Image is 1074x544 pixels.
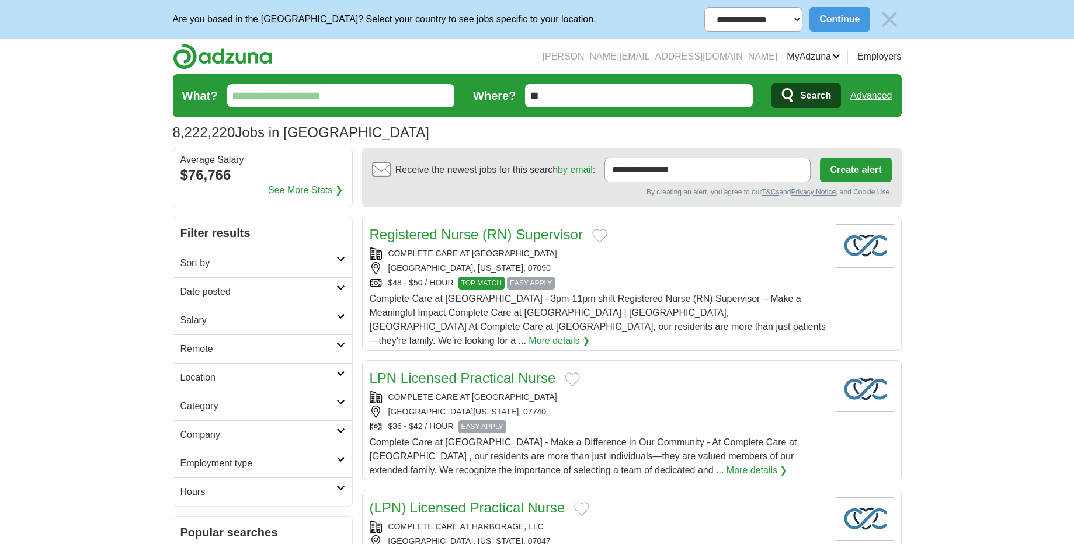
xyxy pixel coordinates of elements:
[370,406,826,418] div: [GEOGRAPHIC_DATA][US_STATE], 07740
[473,87,516,104] label: Where?
[180,155,345,165] div: Average Salary
[565,372,580,386] button: Add to favorite jobs
[180,485,336,499] h2: Hours
[370,277,826,290] div: $48 - $50 / HOUR
[850,84,892,107] a: Advanced
[836,497,894,541] img: Company logo
[507,277,555,290] span: EASY APPLY
[173,217,352,249] h2: Filter results
[370,262,826,274] div: [GEOGRAPHIC_DATA], [US_STATE], 07090
[173,449,352,477] a: Employment type
[820,158,891,182] button: Create alert
[370,370,556,386] a: LPN Licensed Practical Nurse
[173,334,352,363] a: Remote
[173,306,352,334] a: Salary
[592,229,607,243] button: Add to favorite jobs
[180,285,336,299] h2: Date posted
[180,456,336,470] h2: Employment type
[180,524,345,541] h2: Popular searches
[836,224,894,268] img: Company logo
[173,12,596,26] p: Are you based in the [GEOGRAPHIC_DATA]? Select your country to see jobs specific to your location.
[395,163,595,177] span: Receive the newest jobs for this search :
[180,399,336,413] h2: Category
[370,420,826,433] div: $36 - $42 / HOUR
[173,277,352,306] a: Date posted
[836,368,894,412] img: Company logo
[180,371,336,385] h2: Location
[558,165,593,175] a: by email
[370,247,826,260] div: COMPLETE CARE AT [GEOGRAPHIC_DATA]
[173,477,352,506] a: Hours
[173,249,352,277] a: Sort by
[787,50,840,64] a: MyAdzuna
[173,420,352,449] a: Company
[727,463,788,477] a: More details ❯
[762,188,779,196] a: T&Cs
[574,502,589,516] button: Add to favorite jobs
[180,428,336,442] h2: Company
[529,334,590,348] a: More details ❯
[458,420,506,433] span: EASY APPLY
[180,165,345,186] div: $76,766
[800,84,831,107] span: Search
[370,294,826,346] span: Complete Care at [GEOGRAPHIC_DATA] - 3pm-11pm shift Registered Nurse (RN) Supervisor – Make a Mea...
[180,256,336,270] h2: Sort by
[791,188,836,196] a: Privacy Notice
[458,277,505,290] span: TOP MATCH
[877,7,902,32] img: icon_close_no_bg.svg
[173,122,235,143] span: 8,222,220
[173,43,272,69] img: Adzuna logo
[543,50,778,64] li: [PERSON_NAME][EMAIL_ADDRESS][DOMAIN_NAME]
[372,187,892,197] div: By creating an alert, you agree to our and , and Cookie Use.
[771,83,841,108] button: Search
[268,183,343,197] a: See More Stats ❯
[370,391,826,403] div: COMPLETE CARE AT [GEOGRAPHIC_DATA]
[370,437,797,475] span: Complete Care at [GEOGRAPHIC_DATA] - Make a Difference in Our Community - At Complete Care at [GE...
[370,500,565,515] a: (LPN) Licensed Practical Nurse
[173,124,429,140] h1: Jobs in [GEOGRAPHIC_DATA]
[182,87,218,104] label: What?
[180,342,336,356] h2: Remote
[809,7,870,32] button: Continue
[180,313,336,327] h2: Salary
[857,50,902,64] a: Employers
[173,392,352,420] a: Category
[173,363,352,392] a: Location
[370,521,826,533] div: COMPLETE CARE AT HARBORAGE, LLC
[370,226,583,242] a: Registered Nurse (RN) Supervisor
